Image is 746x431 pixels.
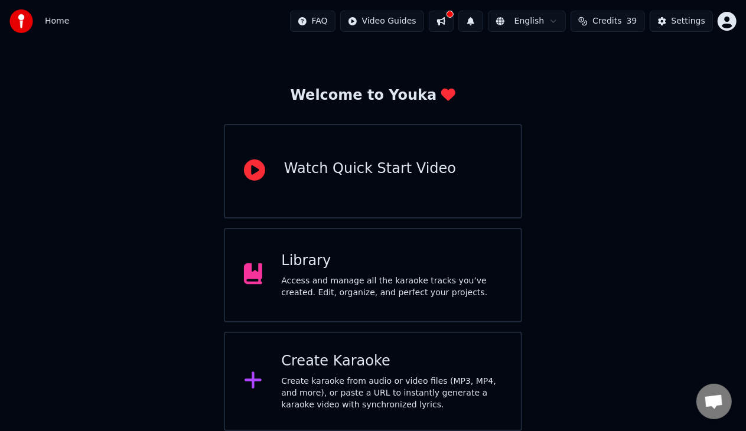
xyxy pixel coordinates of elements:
[291,86,456,105] div: Welcome to Youka
[45,15,69,27] span: Home
[340,11,424,32] button: Video Guides
[284,159,456,178] div: Watch Quick Start Video
[672,15,705,27] div: Settings
[650,11,713,32] button: Settings
[592,15,621,27] span: Credits
[45,15,69,27] nav: breadcrumb
[9,9,33,33] img: youka
[290,11,335,32] button: FAQ
[571,11,644,32] button: Credits39
[281,376,502,411] div: Create karaoke from audio or video files (MP3, MP4, and more), or paste a URL to instantly genera...
[281,252,502,270] div: Library
[281,275,502,299] div: Access and manage all the karaoke tracks you’ve created. Edit, organize, and perfect your projects.
[281,352,502,371] div: Create Karaoke
[627,15,637,27] span: 39
[696,384,732,419] div: Open chat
